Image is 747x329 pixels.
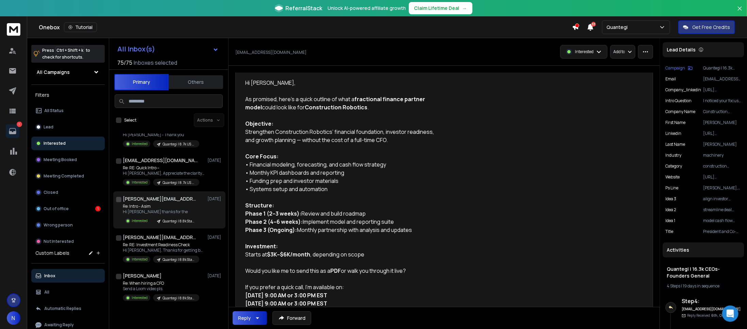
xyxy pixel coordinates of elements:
[245,242,278,250] strong: Investment:
[703,163,742,169] p: construction companies
[703,76,742,82] p: [EMAIL_ADDRESS][DOMAIN_NAME]
[44,157,77,162] p: Meeting Booked
[703,229,742,234] p: President and Co-Founder
[682,307,742,312] h6: [EMAIL_ADDRESS][DOMAIN_NAME]
[703,218,742,223] p: model cash flow scenarios around phased robotics deployments so you can anticipate capital needs ...
[245,120,273,127] strong: Objective:
[678,20,735,34] button: Get Free Credits
[663,242,744,257] div: Activities
[245,267,444,275] div: Would you like me to send this as a or walk you through it live?
[123,195,198,202] h1: [PERSON_NAME][EMAIL_ADDRESS][DOMAIN_NAME]
[735,4,744,20] button: Close banner
[44,141,66,146] p: Interested
[666,131,682,136] p: linkedin
[37,69,70,76] h1: All Campaigns
[575,49,594,54] p: Interested
[44,239,74,244] p: Not Interested
[666,109,696,114] p: Company Name
[703,153,742,158] p: machinery
[245,218,303,225] strong: Phase 2 (4–6 weeks):
[286,4,322,12] span: ReferralStack
[667,46,696,53] p: Lead Details
[31,65,105,79] button: All Campaigns
[39,22,572,32] div: Onebox
[693,24,730,31] p: Get Free Credits
[613,49,625,54] p: Add to
[687,313,726,318] p: Reply Received
[44,173,84,179] p: Meeting Completed
[245,120,444,144] div: Strengthen Construction Robotics’ financial foundation, investor readiness, and growth planning —...
[44,273,55,279] p: Inbox
[123,281,199,286] p: Re: When hiring a CFO
[163,257,195,262] p: Quantegi | 8.8k Startups
[44,289,49,295] p: All
[666,65,685,71] p: Campaign
[666,153,682,158] p: industry
[44,206,69,211] p: Out of office
[95,206,101,211] div: 1
[238,315,251,322] div: Reply
[44,306,81,311] p: Automatic Replies
[31,302,105,315] button: Automatic Replies
[7,311,20,325] button: N
[163,142,195,147] p: Quantegi | 8.7k US Venture Capital
[31,120,105,134] button: Lead
[462,5,467,12] span: →
[123,165,204,171] p: Re: RE: Quick Intro –
[17,122,22,127] p: 1
[44,108,64,113] p: All Status
[44,222,73,228] p: Wrong person
[703,87,742,93] p: [URL][DOMAIN_NAME]
[703,207,742,213] p: streamline deal operations by standardizing financial due diligence templates tailored to your te...
[666,98,692,104] p: Intro Question
[123,272,162,279] h1: [PERSON_NAME]
[666,142,685,147] p: Last Name
[123,242,204,248] p: Re: RE: Investment Readiness Check
[44,190,58,195] p: Closed
[123,234,198,241] h1: [PERSON_NAME][EMAIL_ADDRESS][PERSON_NAME][DOMAIN_NAME]
[44,322,74,328] p: Awaiting Reply
[114,74,169,90] button: Primary
[42,47,90,61] p: Press to check for shortcuts.
[245,226,297,234] strong: Phase 3 (Ongoing):
[703,142,742,147] p: [PERSON_NAME]
[666,163,682,169] p: Category
[666,87,701,93] p: company_linkedin
[305,104,367,111] strong: Construction Robotics
[245,242,444,258] div: Starts at , depending on scope
[31,285,105,299] button: All
[272,311,311,325] button: Forward
[163,219,195,224] p: Quantegi | 8.8k Startups
[132,180,148,185] p: Interested
[666,185,679,191] p: Ps Line
[245,202,274,209] strong: Structure:
[409,2,472,14] button: Claim Lifetime Deal→
[666,229,674,234] p: title
[703,109,742,114] p: Construction Robotics
[35,250,69,256] h3: Custom Labels
[207,196,223,202] p: [DATE]
[44,124,53,130] p: Lead
[666,207,677,213] p: Idea 2
[703,98,742,104] p: I noticed your focus on enhancing productivity through robotics in the construction sector. How a...
[235,50,306,55] p: [EMAIL_ADDRESS][DOMAIN_NAME]
[682,297,742,305] h6: Step 4 :
[163,296,195,301] p: Quantegi | 8.8k Startups
[169,75,223,90] button: Others
[123,171,204,176] p: Hi [PERSON_NAME], Appreciate the clarity on
[330,267,341,275] strong: PDF
[245,300,327,307] strong: [DATE] 9:00 AM or 3:00 PM EST
[703,131,742,136] p: [URL][DOMAIN_NAME][PERSON_NAME]
[591,22,596,27] span: 33
[666,120,686,125] p: First Name
[123,132,199,138] p: Hi [PERSON_NAME] - Thank you
[683,283,720,289] span: 19 days in sequence
[666,65,693,71] button: Campaign
[245,79,444,87] div: Hi [PERSON_NAME],
[64,22,97,32] button: Tutorial
[31,169,105,183] button: Meeting Completed
[31,104,105,117] button: All Status
[55,46,84,54] span: Ctrl + Shift + k
[328,5,406,12] p: Unlock AI-powered affiliate growth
